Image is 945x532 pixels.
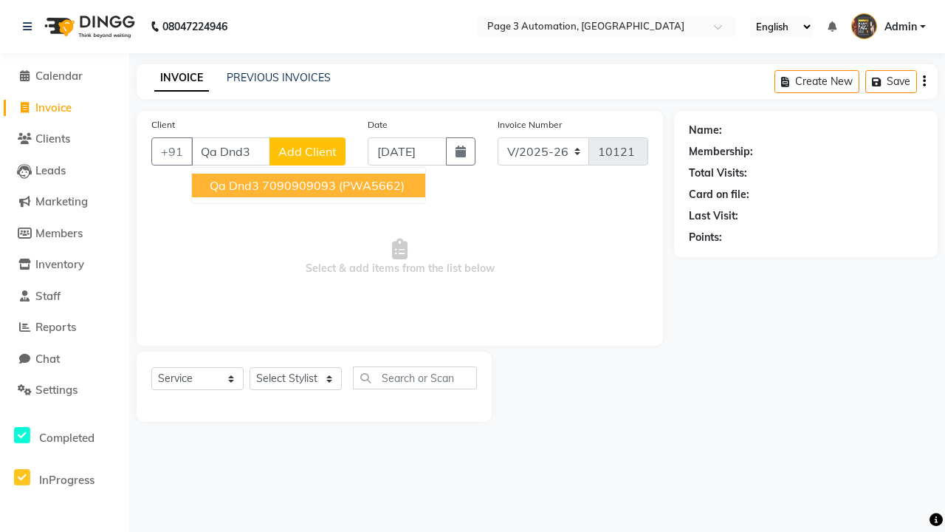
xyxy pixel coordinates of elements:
[4,163,126,180] a: Leads
[39,431,94,445] span: Completed
[35,194,88,208] span: Marketing
[151,183,648,331] span: Select & add items from the list below
[884,19,917,35] span: Admin
[339,178,405,193] span: (PWA5662)
[278,144,337,159] span: Add Client
[689,123,722,138] div: Name:
[35,320,76,334] span: Reports
[368,118,388,132] label: Date
[774,70,859,93] button: Create New
[865,70,917,93] button: Save
[35,257,84,271] span: Inventory
[4,131,126,148] a: Clients
[4,225,126,242] a: Members
[35,132,70,146] span: Clients
[4,194,126,211] a: Marketing
[689,230,722,245] div: Points:
[689,187,749,202] div: Card on file:
[35,289,61,303] span: Staff
[4,100,126,117] a: Invoice
[35,163,66,177] span: Leads
[35,100,72,115] span: Invoice
[4,288,126,305] a: Staff
[38,6,139,47] img: logo
[689,144,753,160] div: Membership:
[689,208,738,224] div: Last Visit:
[154,65,209,92] a: INVOICE
[191,137,270,166] input: Search by Name/Mobile/Email/Code
[4,256,126,273] a: Inventory
[689,166,747,181] div: Total Visits:
[39,473,94,487] span: InProgress
[151,137,193,166] button: +91
[269,137,346,166] button: Add Client
[35,383,78,397] span: Settings
[262,178,336,193] ngb-highlight: 7090909093
[4,382,126,399] a: Settings
[35,69,83,83] span: Calendar
[4,351,126,368] a: Chat
[498,118,562,132] label: Invoice Number
[4,319,126,336] a: Reports
[210,178,259,193] span: Qa Dnd3
[4,68,126,85] a: Calendar
[151,118,175,132] label: Client
[162,6,227,47] b: 08047224946
[851,13,877,39] img: Admin
[227,71,331,84] a: PREVIOUS INVOICES
[353,366,477,389] input: Search or Scan
[35,226,83,240] span: Members
[35,352,60,366] span: Chat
